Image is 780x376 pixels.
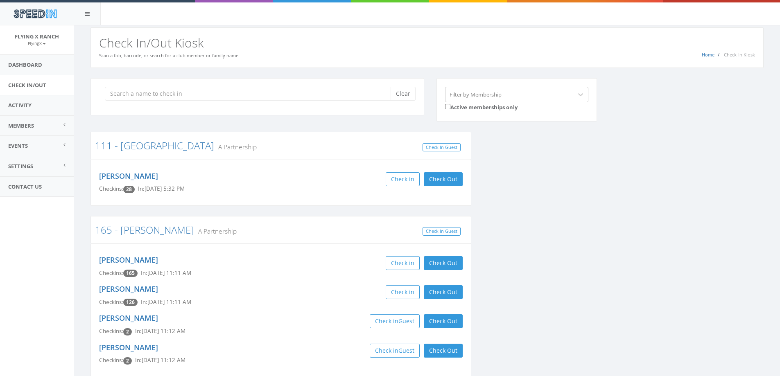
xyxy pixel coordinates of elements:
span: In: [DATE] 11:11 AM [141,269,191,277]
div: Filter by Membership [450,90,502,98]
img: speedin_logo.png [9,6,61,21]
span: Checkins: [99,298,123,306]
button: Check Out [424,314,463,328]
input: Active memberships only [445,104,450,109]
a: [PERSON_NAME] [99,255,158,265]
span: In: [DATE] 11:12 AM [135,356,185,364]
button: Check in [386,172,420,186]
a: [PERSON_NAME] [99,342,158,352]
span: Events [8,142,28,149]
span: Checkin count [123,328,132,335]
span: Members [8,122,34,129]
span: Checkins: [99,185,123,192]
a: 165 - [PERSON_NAME] [95,223,194,236]
a: 111 - [GEOGRAPHIC_DATA] [95,139,214,152]
span: In: [DATE] 5:32 PM [138,185,185,192]
a: Check In Guest [423,227,461,236]
span: Checkins: [99,356,123,364]
input: Search a name to check in [105,87,397,101]
a: [PERSON_NAME] [99,284,158,294]
a: Home [702,52,714,58]
span: Checkins: [99,327,123,335]
button: Check inGuest [370,314,420,328]
span: Checkin count [123,270,138,277]
button: Check in [386,285,420,299]
a: [PERSON_NAME] [99,313,158,323]
span: Flying X Ranch [15,33,59,40]
button: Check Out [424,172,463,186]
span: Contact Us [8,183,42,190]
span: In: [DATE] 11:11 AM [141,298,191,306]
a: FlyingX [28,39,46,47]
button: Check in [386,256,420,270]
h2: Check In/Out Kiosk [99,36,755,50]
a: [PERSON_NAME] [99,171,158,181]
small: FlyingX [28,41,46,46]
button: Check Out [424,344,463,358]
button: Check Out [424,285,463,299]
span: Settings [8,162,33,170]
small: A Partnership [194,227,237,236]
span: Checkin count [123,357,132,365]
label: Active memberships only [445,102,518,111]
button: Check Out [424,256,463,270]
span: Guest [398,317,414,325]
small: Scan a fob, barcode, or search for a club member or family name. [99,52,240,59]
a: Check In Guest [423,143,461,152]
button: Check inGuest [370,344,420,358]
span: Checkin count [123,186,135,193]
small: A Partnership [214,142,257,151]
button: Clear [391,87,416,101]
span: Checkins: [99,269,123,277]
span: Checkin count [123,299,138,306]
span: Guest [398,347,414,354]
span: In: [DATE] 11:12 AM [135,327,185,335]
span: Check-In Kiosk [724,52,755,58]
